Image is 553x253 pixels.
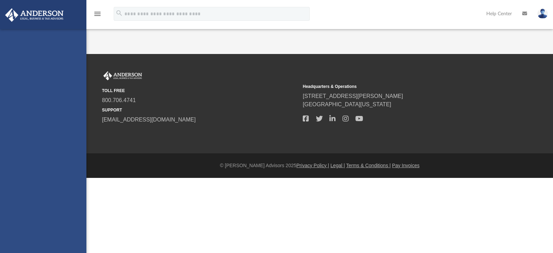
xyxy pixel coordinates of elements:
small: Headquarters & Operations [303,83,499,90]
a: [GEOGRAPHIC_DATA][US_STATE] [303,101,391,107]
a: Privacy Policy | [297,163,329,168]
small: TOLL FREE [102,88,298,94]
a: [EMAIL_ADDRESS][DOMAIN_NAME] [102,117,196,123]
a: 800.706.4741 [102,97,136,103]
i: search [115,9,123,17]
img: Anderson Advisors Platinum Portal [3,8,66,22]
a: menu [93,13,102,18]
i: menu [93,10,102,18]
div: © [PERSON_NAME] Advisors 2025 [86,162,553,169]
a: [STREET_ADDRESS][PERSON_NAME] [303,93,403,99]
img: Anderson Advisors Platinum Portal [102,71,143,80]
a: Legal | [330,163,345,168]
a: Terms & Conditions | [346,163,391,168]
small: SUPPORT [102,107,298,113]
a: Pay Invoices [392,163,419,168]
img: User Pic [537,9,548,19]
